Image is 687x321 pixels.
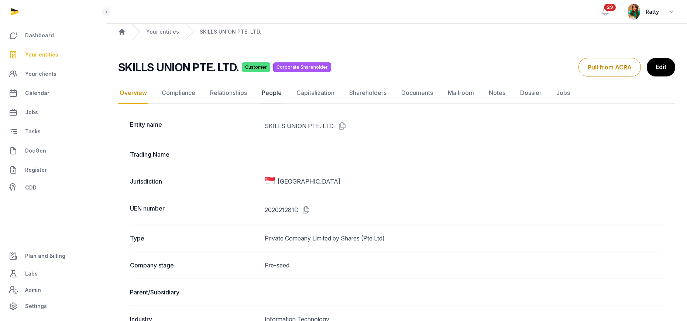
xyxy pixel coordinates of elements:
a: Your entities [146,28,179,35]
a: Shareholders [348,82,388,104]
dd: 202021281D [265,204,663,216]
a: Capitalization [295,82,336,104]
span: Register [25,165,47,174]
a: Compliance [160,82,197,104]
span: Tasks [25,127,41,136]
span: CDD [25,183,37,192]
dt: Entity name [130,120,259,132]
a: Labs [6,265,100,283]
dt: Type [130,234,259,243]
span: Corporate Shareholder [273,62,331,72]
a: Documents [400,82,434,104]
span: Plan and Billing [25,252,65,260]
span: Dashboard [25,31,54,40]
dt: Parent/Subsidiary [130,288,259,297]
a: Register [6,161,100,179]
a: Notes [487,82,507,104]
a: Your clients [6,65,100,83]
img: avatar [628,4,640,20]
nav: Tabs [118,82,675,104]
dt: Trading Name [130,150,259,159]
nav: Breadcrumb [106,24,687,40]
a: Edit [647,58,675,76]
h2: SKILLS UNION PTE. LTD. [118,61,239,74]
a: SKILLS UNION PTE. LTD. [200,28,261,35]
a: Settings [6,297,100,315]
span: Your entities [25,50,58,59]
a: Your entities [6,46,100,64]
dd: Pre-seed [265,261,663,270]
a: Dashboard [6,27,100,44]
a: Dossier [519,82,543,104]
a: People [260,82,283,104]
span: Labs [25,269,38,278]
span: Admin [25,286,41,294]
span: Customer [242,62,270,72]
dt: UEN number [130,204,259,216]
span: Settings [25,302,47,311]
span: Jobs [25,108,38,117]
a: Tasks [6,123,100,140]
span: 29 [604,4,616,11]
span: Ratty [646,7,659,16]
span: Calendar [25,89,49,98]
a: Overview [118,82,148,104]
dt: Company stage [130,261,259,270]
a: CDD [6,180,100,195]
span: DocGen [25,146,46,155]
a: DocGen [6,142,100,160]
a: Calendar [6,84,100,102]
a: Relationships [209,82,248,104]
dt: Jurisdiction [130,177,259,186]
dd: SKILLS UNION PTE. LTD. [265,120,663,132]
button: Pull from ACRA [578,58,641,76]
span: [GEOGRAPHIC_DATA] [278,177,340,186]
span: Your clients [25,69,56,78]
dd: Private Company Limited by Shares (Pte Ltd) [265,234,663,243]
a: Jobs [555,82,571,104]
a: Admin [6,283,100,297]
a: Mailroom [446,82,475,104]
a: Plan and Billing [6,247,100,265]
a: Jobs [6,103,100,121]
